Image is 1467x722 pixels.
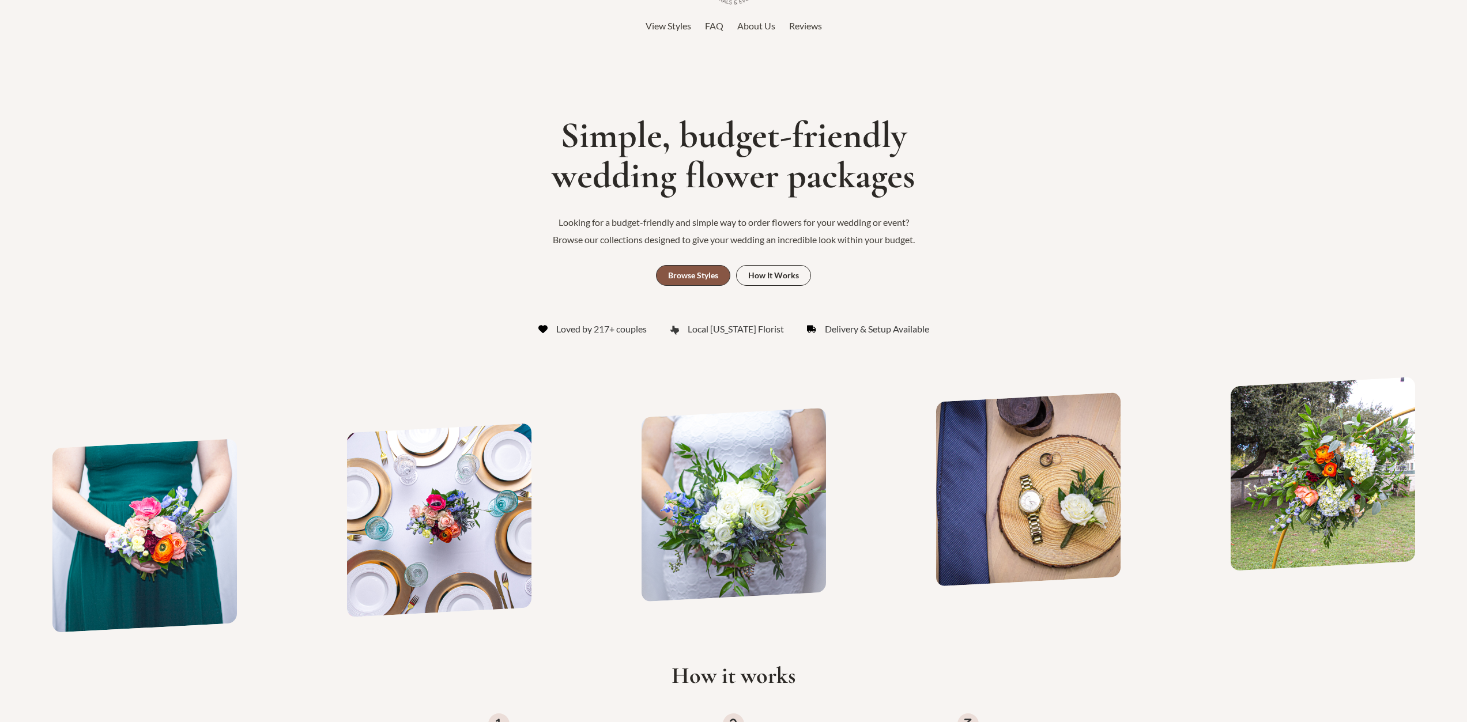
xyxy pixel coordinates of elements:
[789,20,822,31] span: Reviews
[668,271,718,279] div: Browse Styles
[646,17,691,35] a: View Styles
[705,20,723,31] span: FAQ
[748,271,799,279] div: How It Works
[825,320,929,338] span: Delivery & Setup Available
[6,115,1461,196] h1: Simple, budget-friendly wedding flower packages
[736,265,811,286] a: How It Works
[646,20,691,31] span: View Styles
[688,320,784,338] span: Local [US_STATE] Florist
[656,265,730,286] a: Browse Styles
[705,17,723,35] a: FAQ
[388,17,1080,35] nav: Top Header Menu
[556,320,647,338] span: Loved by 217+ couples
[737,20,775,31] span: About Us
[789,17,822,35] a: Reviews
[544,214,924,248] p: Looking for a budget-friendly and simple way to order flowers for your wedding or event? Browse o...
[388,661,1080,689] h2: How it works
[737,17,775,35] a: About Us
